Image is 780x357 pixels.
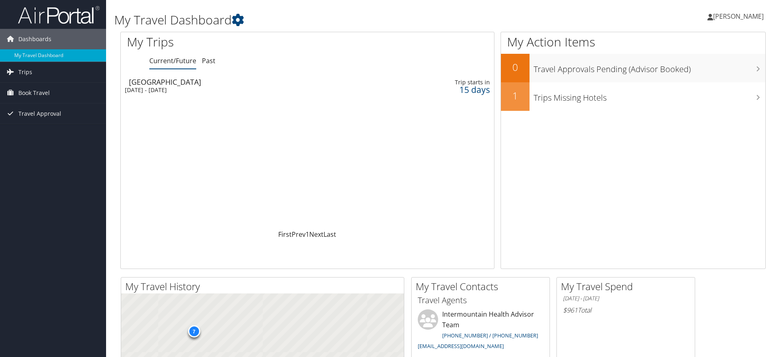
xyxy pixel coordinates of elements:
span: [PERSON_NAME] [713,12,764,21]
div: 7 [188,325,200,337]
a: Last [324,230,336,239]
span: $961 [563,306,578,315]
h2: 0 [501,60,530,74]
div: [DATE] - [DATE] [125,86,358,94]
a: Current/Future [149,56,196,65]
h2: My Travel Spend [561,280,695,293]
span: Trips [18,62,32,82]
a: 1 [306,230,309,239]
h2: 1 [501,89,530,103]
a: [EMAIL_ADDRESS][DOMAIN_NAME] [418,342,504,350]
h1: My Travel Dashboard [114,11,553,29]
a: Next [309,230,324,239]
a: First [278,230,292,239]
a: [PERSON_NAME] [707,4,772,29]
a: Prev [292,230,306,239]
h1: My Action Items [501,33,765,51]
div: [GEOGRAPHIC_DATA] [129,78,362,86]
h3: Travel Agents [418,295,543,306]
h2: My Travel History [125,280,404,293]
a: [PHONE_NUMBER] / [PHONE_NUMBER] [442,332,538,339]
h3: Travel Approvals Pending (Advisor Booked) [534,59,765,75]
h2: My Travel Contacts [416,280,550,293]
a: 0Travel Approvals Pending (Advisor Booked) [501,54,765,82]
h6: Total [563,306,689,315]
span: Travel Approval [18,104,61,124]
div: Trip starts in [408,79,490,86]
span: Dashboards [18,29,51,49]
div: 15 days [408,86,490,93]
h6: [DATE] - [DATE] [563,295,689,302]
li: Intermountain Health Advisor Team [414,309,547,353]
a: 1Trips Missing Hotels [501,82,765,111]
h3: Trips Missing Hotels [534,88,765,104]
h1: My Trips [127,33,332,51]
a: Past [202,56,215,65]
span: Book Travel [18,83,50,103]
img: airportal-logo.png [18,5,100,24]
